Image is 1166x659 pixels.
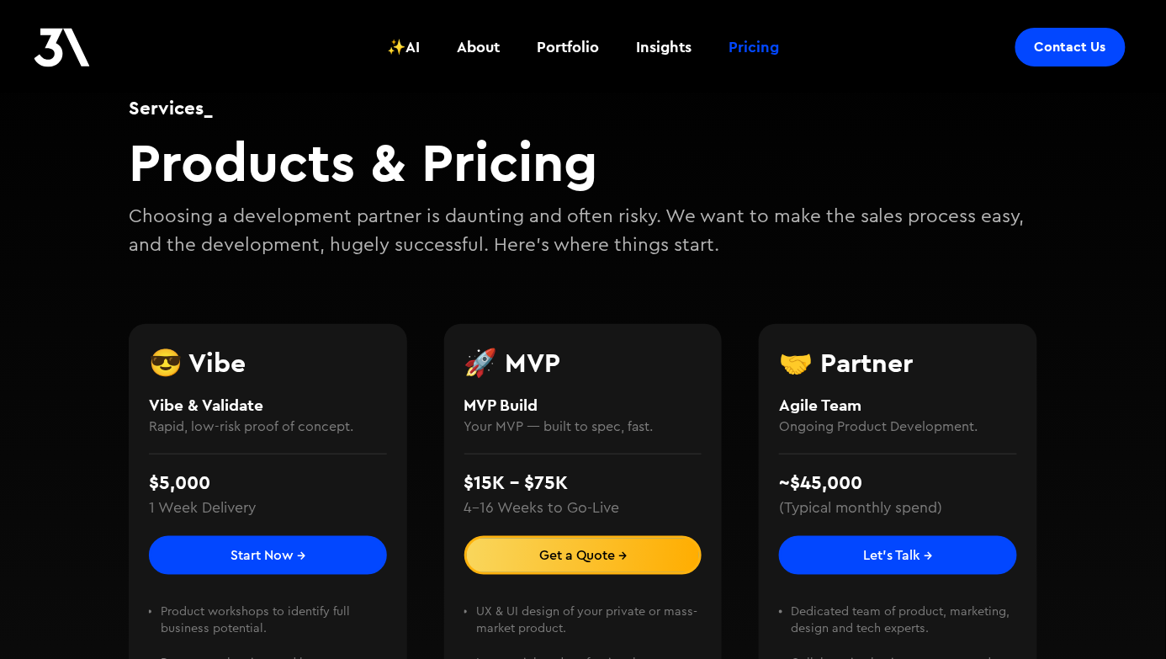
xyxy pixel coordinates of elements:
h4: Your MVP — built to spec, fast. [464,417,702,437]
a: Pricing [718,16,789,78]
a: Portfolio [527,16,609,78]
h4: Agile Team [779,393,1017,417]
li: UX & UI design of your private or mass-market product. ‍ [476,603,702,654]
h4: Vibe & Validate [149,393,387,417]
h4: Rapid, low-risk proof of concept. [149,417,387,437]
h3: 😎 Vibe [149,349,387,376]
h3: 🚀 MVP [464,349,702,376]
h3: 🤝 Partner [779,349,1017,376]
a: Get a Quote → [464,536,702,575]
li: Dedicated team of product, marketing, design and tech experts. ‍ [792,603,1017,654]
a: About [447,16,510,78]
h4: MVP Build [464,393,702,417]
a: Contact Us [1015,28,1126,66]
strong: $15K - $75K [464,470,569,494]
p: Choosing a development partner is daunting and often risky. We want to make the sales process eas... [129,203,1037,259]
div: (Typical monthly spend) [779,497,942,519]
div: About [457,36,500,58]
div: ~$45,000 [779,469,862,497]
h1: Services_ [129,94,1037,121]
div: ✨AI [387,36,420,58]
h4: Ongoing Product Development. [779,417,1017,437]
div: Contact Us [1035,39,1106,56]
a: Start Now → [149,536,387,575]
div: $5,000 [149,469,210,497]
a: ✨AI [377,16,430,78]
li: Product workshops to identify full business potential. ‍ [161,603,386,654]
div: 1 Week Delivery [149,497,256,519]
h2: Products & Pricing [129,130,1037,194]
div: 4–16 Weeks to Go-Live [464,497,620,519]
div: Pricing [729,36,779,58]
div: Portfolio [537,36,599,58]
a: Insights [626,16,702,78]
a: Let's Talk → [779,536,1017,575]
div: Insights [636,36,692,58]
